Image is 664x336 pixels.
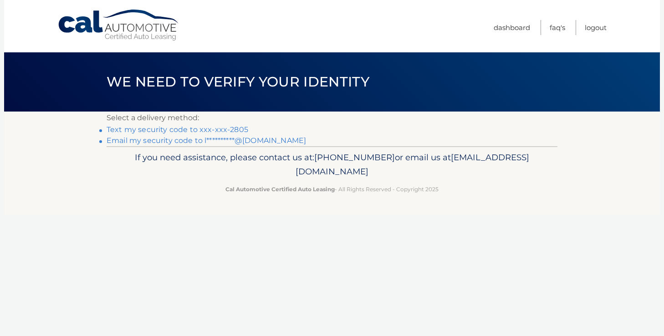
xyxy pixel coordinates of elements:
[314,152,395,163] span: [PHONE_NUMBER]
[585,20,607,35] a: Logout
[107,73,369,90] span: We need to verify your identity
[550,20,565,35] a: FAQ's
[107,112,557,124] p: Select a delivery method:
[112,184,552,194] p: - All Rights Reserved - Copyright 2025
[112,150,552,179] p: If you need assistance, please contact us at: or email us at
[107,136,306,145] a: Email my security code to l**********@[DOMAIN_NAME]
[107,125,248,134] a: Text my security code to xxx-xxx-2805
[494,20,530,35] a: Dashboard
[57,9,180,41] a: Cal Automotive
[225,186,335,193] strong: Cal Automotive Certified Auto Leasing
